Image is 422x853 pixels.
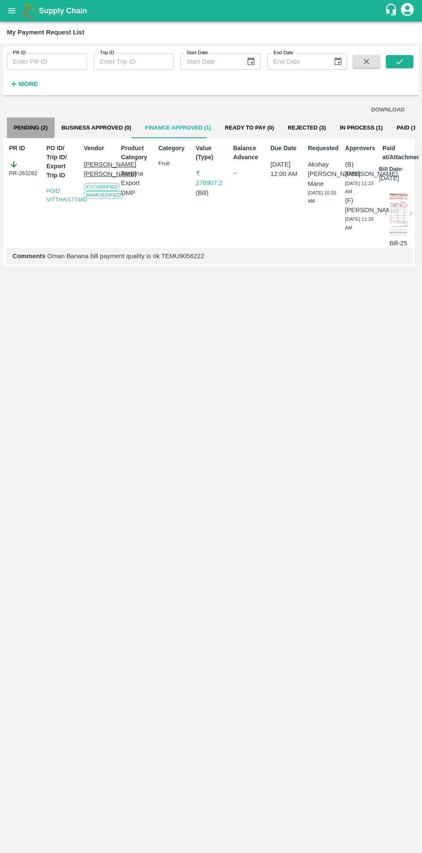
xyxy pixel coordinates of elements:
[330,53,346,70] button: Choose date
[382,144,413,162] p: Paid at/Attachments
[379,173,399,183] p: [DATE]
[13,49,26,56] label: PR ID
[84,191,123,199] span: Bank Verified
[121,144,152,162] p: Product Category
[385,3,400,19] div: customer-support
[9,160,40,178] div: PR-263282
[368,102,408,117] button: DOWNLOAD
[218,117,281,138] button: Ready To Pay (0)
[379,165,403,173] p: Bill Date:
[345,144,375,153] p: Approvers
[100,49,114,56] label: Trip ID
[84,183,120,191] span: KYC Verified
[308,190,336,204] span: [DATE] 10:20 AM
[196,169,227,188] p: ₹ 278907.2
[22,2,39,19] img: logo
[345,181,373,195] span: [DATE] 11:23 AM
[308,144,338,153] p: Requested
[270,160,301,179] p: [DATE] 12:00 AM
[158,144,189,153] p: Category
[94,53,174,70] input: Enter Trip ID
[233,169,264,177] div: --
[39,6,87,15] b: Supply Chain
[7,77,40,91] button: More
[273,49,293,56] label: End Date
[2,1,22,21] button: open drawer
[270,144,301,153] p: Due Date
[243,53,259,70] button: Choose date
[55,117,138,138] button: Business Approved (0)
[47,144,77,180] p: PO ID/ Trip ID/ Export Trip ID
[84,160,114,179] p: [PERSON_NAME] [PERSON_NAME]
[345,216,373,230] span: [DATE] 11:29 AM
[345,196,375,215] p: (F) [PERSON_NAME]
[158,160,189,168] p: Fruit
[333,117,390,138] button: In Process (1)
[12,251,406,261] p: Oman Banana bill payment quality is ok TEMU9056222
[7,27,84,38] div: My Payment Request List
[186,49,208,56] label: Start Date
[138,117,218,138] button: Finance Approved (1)
[196,144,227,162] p: Value (Type)
[281,117,333,138] button: Rejected (3)
[19,80,38,87] strong: More
[389,238,407,248] p: Bill-25
[196,188,227,198] p: ( Bill )
[308,160,338,189] p: Akshay [PERSON_NAME] Mane
[47,188,87,203] a: PO/D VITTHA/177480
[7,53,87,70] input: Enter PR ID
[345,160,375,179] p: (B) [PERSON_NAME]
[400,2,415,20] div: account of current user
[12,253,46,260] b: Comments
[267,53,326,70] input: End Date
[233,144,264,162] p: Balance Advance
[39,5,385,17] a: Supply Chain
[180,53,239,70] input: Start Date
[121,169,152,198] p: Banana Export DMP
[9,144,40,153] p: PR ID
[84,144,114,153] p: Vendor
[7,117,55,138] button: Pending (2)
